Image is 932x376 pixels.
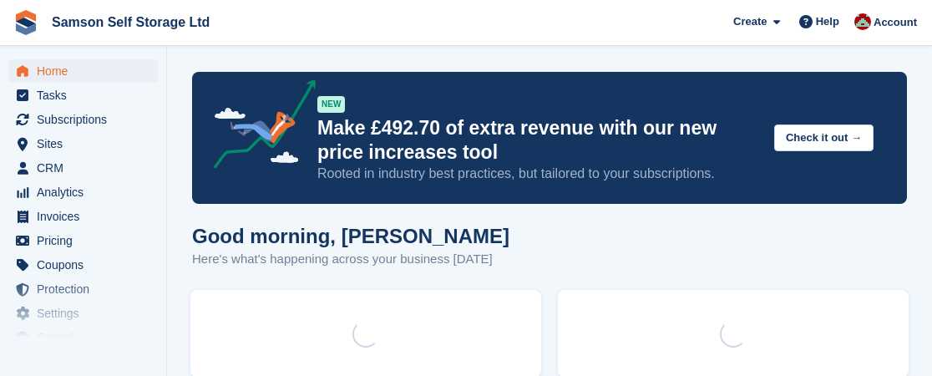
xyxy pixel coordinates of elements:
[8,84,158,107] a: menu
[37,302,137,325] span: Settings
[317,96,345,113] div: NEW
[8,302,158,325] a: menu
[8,205,158,228] a: menu
[8,229,158,252] a: menu
[37,108,137,131] span: Subscriptions
[37,84,137,107] span: Tasks
[8,132,158,155] a: menu
[774,124,874,152] button: Check it out →
[192,250,509,269] p: Here's what's happening across your business [DATE]
[200,79,317,175] img: price-adjustments-announcement-icon-8257ccfd72463d97f412b2fc003d46551f7dbcb40ab6d574587a9cd5c0d94...
[317,116,761,165] p: Make £492.70 of extra revenue with our new price increases tool
[733,13,767,30] span: Create
[8,253,158,277] a: menu
[8,277,158,301] a: menu
[37,180,137,204] span: Analytics
[874,14,917,31] span: Account
[854,13,871,30] img: Ian
[13,10,38,35] img: stora-icon-8386f47178a22dfd0bd8f6a31ec36ba5ce8667c1dd55bd0f319d3a0aa187defe.svg
[37,156,137,180] span: CRM
[8,156,158,180] a: menu
[37,205,137,228] span: Invoices
[37,253,137,277] span: Coupons
[37,229,137,252] span: Pricing
[37,132,137,155] span: Sites
[37,277,137,301] span: Protection
[8,108,158,131] a: menu
[37,59,137,83] span: Home
[816,13,839,30] span: Help
[8,326,158,349] a: menu
[8,59,158,83] a: menu
[37,326,137,349] span: Capital
[45,8,216,36] a: Samson Self Storage Ltd
[8,180,158,204] a: menu
[317,165,761,183] p: Rooted in industry best practices, but tailored to your subscriptions.
[192,225,509,247] h1: Good morning, [PERSON_NAME]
